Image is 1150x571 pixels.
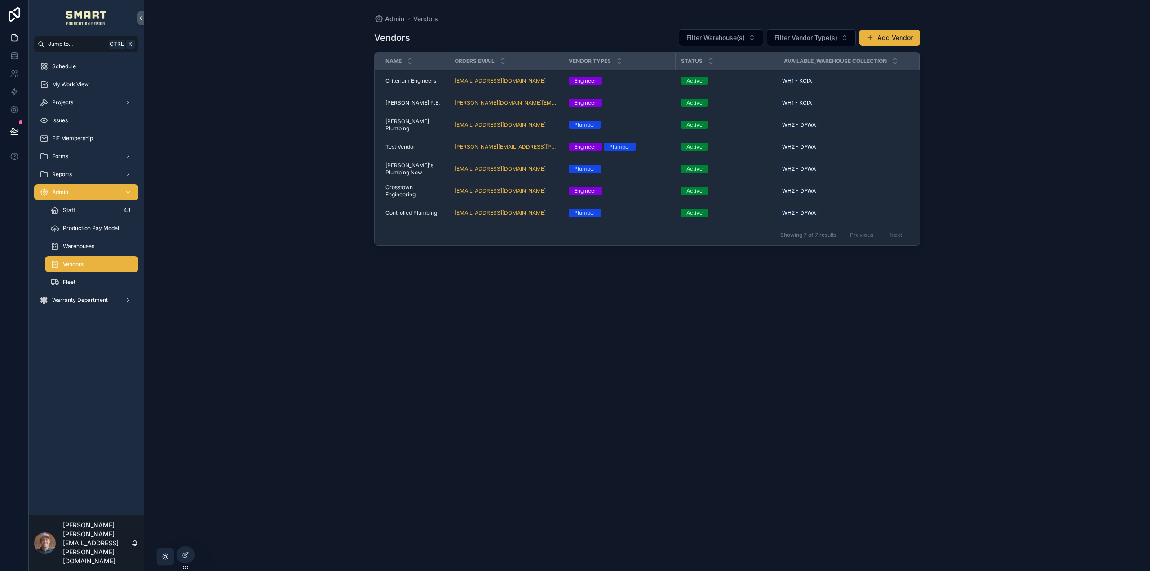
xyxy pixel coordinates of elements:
[574,187,597,195] div: Engineer
[45,202,138,218] a: Staff48
[385,77,444,84] a: Criterium Engineers
[782,165,816,173] span: WH2 - DFWA
[455,143,558,150] a: [PERSON_NAME][EMAIL_ADDRESS][PERSON_NAME][DOMAIN_NAME]
[385,99,444,106] a: [PERSON_NAME] P.E.
[34,36,138,52] button: Jump to...CtrlK
[374,31,410,44] h1: Vendors
[52,63,76,70] span: Schedule
[778,75,815,86] a: WH1 - KCIA
[455,165,558,173] a: [EMAIL_ADDRESS][DOMAIN_NAME]
[45,220,138,236] a: Production Pay Model
[29,52,144,320] div: scrollable content
[679,29,763,46] button: Select Button
[385,118,444,132] a: [PERSON_NAME] Plumbing
[455,77,558,84] a: [EMAIL_ADDRESS][DOMAIN_NAME]
[780,231,836,239] span: Showing 7 of 7 results
[778,164,819,174] a: WH2 - DFWA
[778,118,909,132] a: WH2 - DFWA
[127,40,134,48] span: K
[778,97,815,108] a: WH1 - KCIA
[455,99,558,106] a: [PERSON_NAME][DOMAIN_NAME][EMAIL_ADDRESS][DOMAIN_NAME]
[34,166,138,182] a: Reports
[686,209,703,217] div: Active
[778,74,909,88] a: WH1 - KCIA
[574,209,596,217] div: Plumber
[121,205,133,216] div: 48
[782,99,812,106] span: WH1 - KCIA
[52,99,73,106] span: Projects
[385,143,444,150] a: Test Vendor
[778,162,909,176] a: WH2 - DFWA
[52,153,68,160] span: Forms
[681,99,773,107] a: Active
[455,121,558,128] a: [EMAIL_ADDRESS][DOMAIN_NAME]
[569,143,670,151] a: EngineerPlumber
[574,121,596,129] div: Plumber
[385,209,444,217] a: Controlled Plumbing
[574,77,597,85] div: Engineer
[681,143,773,151] a: Active
[66,11,107,25] img: App logo
[63,225,119,232] span: Production Pay Model
[681,209,773,217] a: Active
[569,58,611,65] span: Vendor Types
[52,189,68,196] span: Admin
[784,58,887,65] span: Available_warehouse collection
[63,521,131,566] p: [PERSON_NAME] [PERSON_NAME][EMAIL_ADDRESS][PERSON_NAME][DOMAIN_NAME]
[681,58,703,65] span: Status
[34,130,138,146] a: FIF Membership
[778,206,909,220] a: WH2 - DFWA
[34,148,138,164] a: Forms
[569,165,670,173] a: Plumber
[385,184,444,198] a: Crosstown Engineering
[574,165,596,173] div: Plumber
[34,112,138,128] a: Issues
[455,187,546,195] a: [EMAIL_ADDRESS][DOMAIN_NAME]
[686,187,703,195] div: Active
[385,143,416,150] span: Test Vendor
[52,171,72,178] span: Reports
[455,58,495,65] span: Orders Email
[413,14,438,23] a: Vendors
[686,165,703,173] div: Active
[52,117,68,124] span: Issues
[681,121,773,129] a: Active
[455,77,546,84] a: [EMAIL_ADDRESS][DOMAIN_NAME]
[778,140,909,154] a: WH2 - DFWA
[45,256,138,272] a: Vendors
[385,58,402,65] span: Name
[63,207,75,214] span: Staff
[569,77,670,85] a: Engineer
[374,14,404,23] a: Admin
[681,165,773,173] a: Active
[569,121,670,129] a: Plumber
[455,187,558,195] a: [EMAIL_ADDRESS][DOMAIN_NAME]
[34,76,138,93] a: My Work View
[778,120,819,130] a: WH2 - DFWA
[767,29,856,46] button: Select Button
[778,208,819,218] a: WH2 - DFWA
[782,77,812,84] span: WH1 - KCIA
[455,209,546,217] a: [EMAIL_ADDRESS][DOMAIN_NAME]
[385,99,440,106] span: [PERSON_NAME] P.E.
[609,143,631,151] div: Plumber
[782,187,816,195] span: WH2 - DFWA
[681,77,773,85] a: Active
[686,121,703,129] div: Active
[52,135,93,142] span: FIF Membership
[63,279,75,286] span: Fleet
[45,238,138,254] a: Warehouses
[574,143,597,151] div: Engineer
[63,243,94,250] span: Warehouses
[385,209,437,217] span: Controlled Plumbing
[574,99,597,107] div: Engineer
[782,121,816,128] span: WH2 - DFWA
[778,184,909,198] a: WH2 - DFWA
[34,184,138,200] a: Admin
[48,40,105,48] span: Jump to...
